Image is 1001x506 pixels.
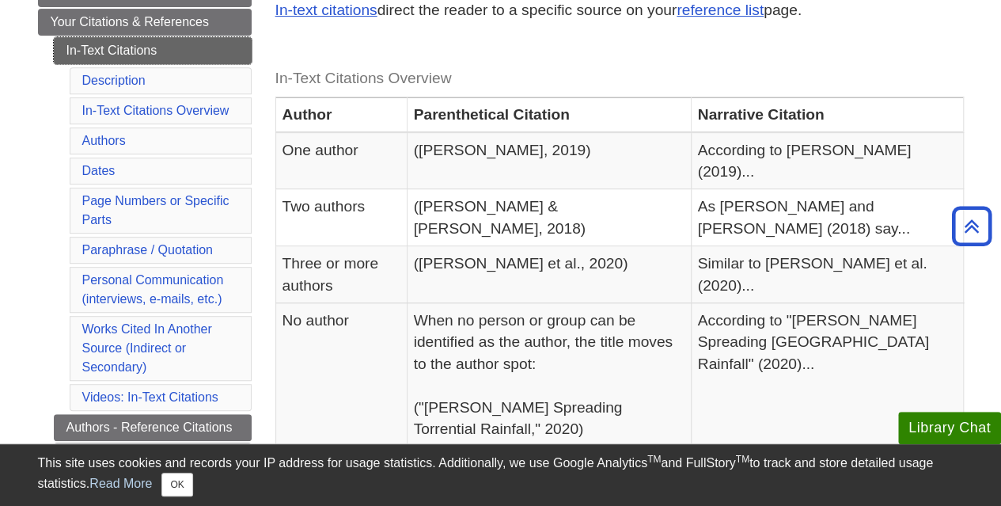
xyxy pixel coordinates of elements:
[38,454,964,496] div: This site uses cookies and records your IP address for usage statistics. Additionally, we use Goo...
[407,303,691,447] td: When no person or group can be identified as the author, the title moves to the author spot: ("[P...
[82,194,229,226] a: Page Numbers or Specific Parts
[82,134,126,147] a: Authors
[898,412,1001,444] button: Library Chat
[275,189,407,246] td: Two authors
[691,132,963,189] td: According to [PERSON_NAME] (2019)...
[691,97,963,132] th: Narrative Citation
[54,443,252,470] a: Dates - Reference Citations
[275,303,407,447] td: No author
[82,74,146,87] a: Description
[691,303,963,447] td: According to "[PERSON_NAME] Spreading [GEOGRAPHIC_DATA] Rainfall" (2020)...
[275,132,407,189] td: One author
[54,414,252,441] a: Authors - Reference Citations
[275,97,407,132] th: Author
[275,2,377,18] a: In-text citations
[82,322,212,374] a: Works Cited In Another Source (Indirect or Secondary)
[946,215,997,237] a: Back to Top
[82,243,213,257] a: Paraphrase / Quotation
[677,2,764,18] a: reference list
[82,104,229,117] a: In-Text Citations Overview
[407,132,691,189] td: ([PERSON_NAME], 2019)
[82,390,218,404] a: Videos: In-Text Citations
[161,473,192,496] button: Close
[691,246,963,303] td: Similar to [PERSON_NAME] et al. (2020)...
[407,189,691,246] td: ([PERSON_NAME] & [PERSON_NAME], 2018)
[51,15,209,29] span: Your Citations & References
[407,246,691,303] td: ([PERSON_NAME] et al., 2020)
[647,454,661,465] sup: TM
[54,37,252,64] a: In-Text Citations
[82,164,116,177] a: Dates
[38,9,252,36] a: Your Citations & References
[691,189,963,246] td: As [PERSON_NAME] and [PERSON_NAME] (2018) say...
[736,454,749,465] sup: TM
[275,61,964,97] caption: In-Text Citations Overview
[275,246,407,303] td: Three or more authors
[82,273,224,306] a: Personal Communication(interviews, e-mails, etc.)
[407,97,691,132] th: Parenthetical Citation
[89,477,152,490] a: Read More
